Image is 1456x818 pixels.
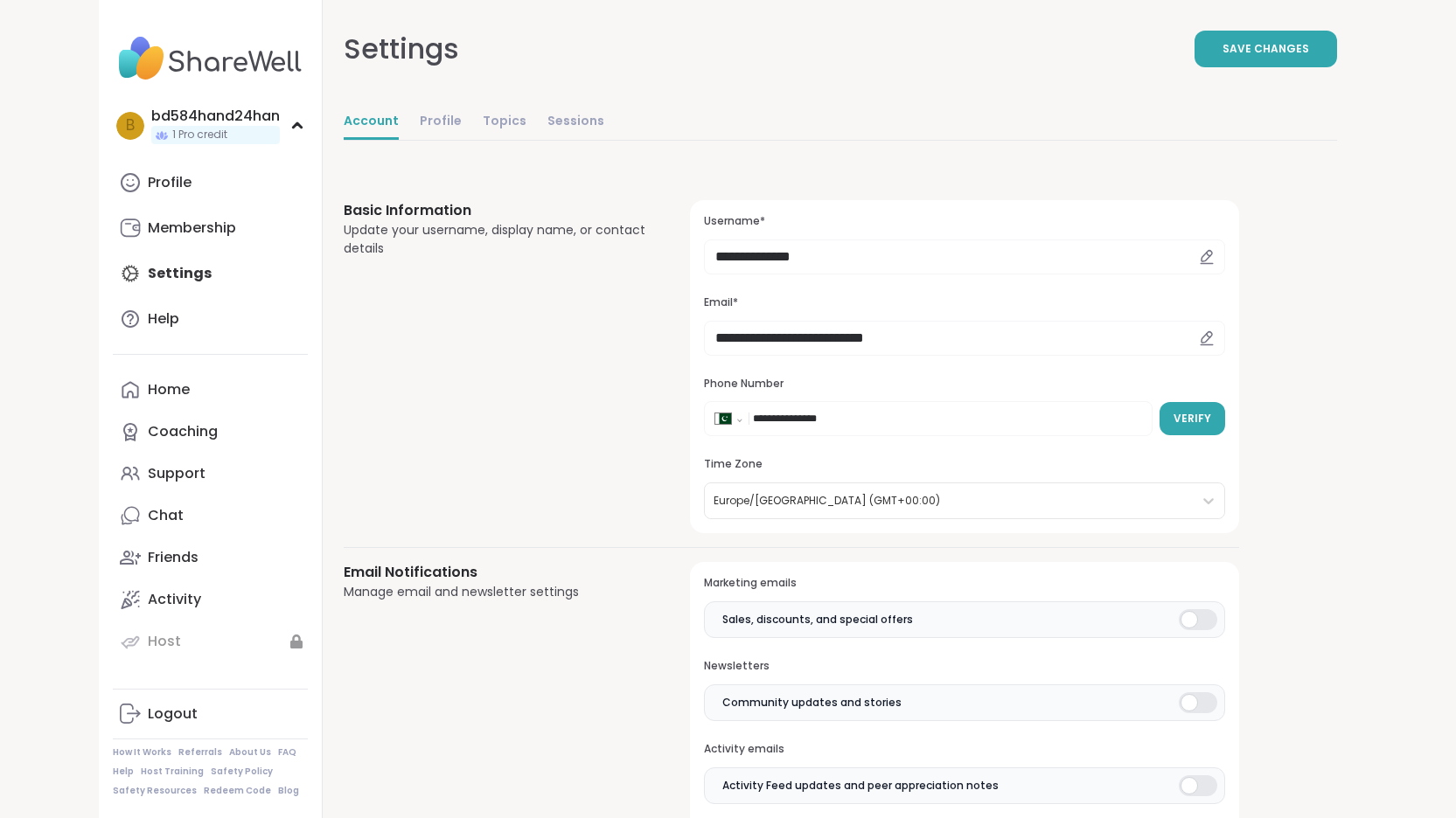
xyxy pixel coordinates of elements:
[722,778,999,794] span: Activity Feed updates and peer appreciation notes
[148,173,192,192] div: Profile
[483,105,526,140] a: Topics
[344,562,649,583] h3: Email Notifications
[1160,402,1225,435] button: Verify
[704,742,1224,757] h3: Activity emails
[113,369,308,411] a: Home
[211,766,273,778] a: Safety Policy
[148,704,198,724] div: Logout
[704,457,1224,472] h3: Time Zone
[229,746,271,759] a: About Us
[704,214,1224,229] h3: Username*
[722,695,902,711] span: Community updates and stories
[148,422,218,441] div: Coaching
[344,105,399,140] a: Account
[148,548,199,567] div: Friends
[113,785,197,797] a: Safety Resources
[113,162,308,204] a: Profile
[278,785,299,797] a: Blog
[344,221,649,258] div: Update your username, display name, or contact details
[704,377,1224,392] h3: Phone Number
[344,28,459,70] div: Settings
[1174,411,1211,426] span: Verify
[113,298,308,340] a: Help
[113,537,308,579] a: Friends
[113,620,308,662] a: Host
[344,583,649,601] div: Manage email and newsletter settings
[722,612,913,627] span: Sales, discounts, and special offers
[148,218,236,238] div: Membership
[704,295,1224,310] h3: Email*
[344,200,649,221] h3: Basic Information
[126,114,135,137] span: b
[148,464,206,483] div: Support
[113,579,308,620] a: Activity
[178,746,222,759] a: Referrals
[148,506,184,525] div: Chat
[113,746,171,759] a: How It Works
[113,766,134,778] a: Help
[148,632,181,651] div: Host
[704,659,1224,674] h3: Newsletters
[113,28,308,89] img: ShareWell Nav Logo
[113,495,308,537] a: Chat
[141,766,204,778] a: Host Training
[278,746,296,759] a: FAQ
[113,693,308,735] a: Logout
[1223,41,1309,57] span: Save Changes
[547,105,604,140] a: Sessions
[113,207,308,249] a: Membership
[1195,31,1337,67] button: Save Changes
[420,105,462,140] a: Profile
[172,128,227,142] span: 1 Pro credit
[113,411,308,453] a: Coaching
[151,107,280,126] div: bd584hand24han
[148,309,179,329] div: Help
[204,785,271,797] a: Redeem Code
[704,576,1224,591] h3: Marketing emails
[148,380,190,399] div: Home
[113,453,308,495] a: Support
[148,590,201,609] div: Activity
